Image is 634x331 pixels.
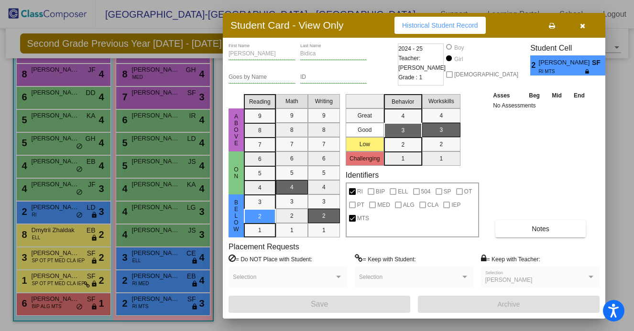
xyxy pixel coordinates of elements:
span: Below [232,199,240,233]
span: [PERSON_NAME] [485,277,533,283]
span: MED [377,199,390,211]
span: Archive [498,300,520,308]
span: RI [357,186,363,197]
span: 2 [530,60,538,71]
span: On [232,166,240,180]
input: goes by name [229,74,295,81]
span: PT [357,199,364,211]
div: Boy [454,43,464,52]
th: Asses [491,90,523,101]
td: No Assessments [491,101,591,110]
span: IEP [451,199,460,211]
span: [DEMOGRAPHIC_DATA] [454,69,518,80]
span: 3 [605,60,613,71]
span: ELL [398,186,408,197]
button: Historical Student Record [394,17,486,34]
button: Save [229,296,410,313]
label: Identifiers [346,171,379,180]
span: SP [444,186,451,197]
span: 504 [421,186,431,197]
span: BIP [376,186,385,197]
h3: Student Cell [530,43,613,53]
span: 2024 - 25 [398,44,423,53]
span: Teacher: [PERSON_NAME] [398,53,446,73]
button: Notes [495,220,586,237]
th: Beg [523,90,546,101]
th: End [568,90,590,101]
span: RI MTS [539,68,585,75]
label: = Do NOT Place with Student: [229,254,312,264]
span: [PERSON_NAME] [539,58,592,68]
span: Save [311,300,328,308]
h3: Student Card - View Only [230,19,344,31]
label: = Keep with Teacher: [481,254,540,264]
span: ALG [403,199,415,211]
span: Notes [532,225,549,233]
span: SF [592,58,605,68]
div: Girl [454,55,463,64]
label: Placement Requests [229,242,299,251]
th: Mid [546,90,568,101]
label: = Keep with Student: [355,254,416,264]
span: OT [464,186,472,197]
span: MTS [357,213,369,224]
button: Archive [418,296,600,313]
span: Historical Student Record [402,21,478,29]
span: CLA [427,199,438,211]
span: Above [232,113,240,147]
span: Grade : 1 [398,73,422,82]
